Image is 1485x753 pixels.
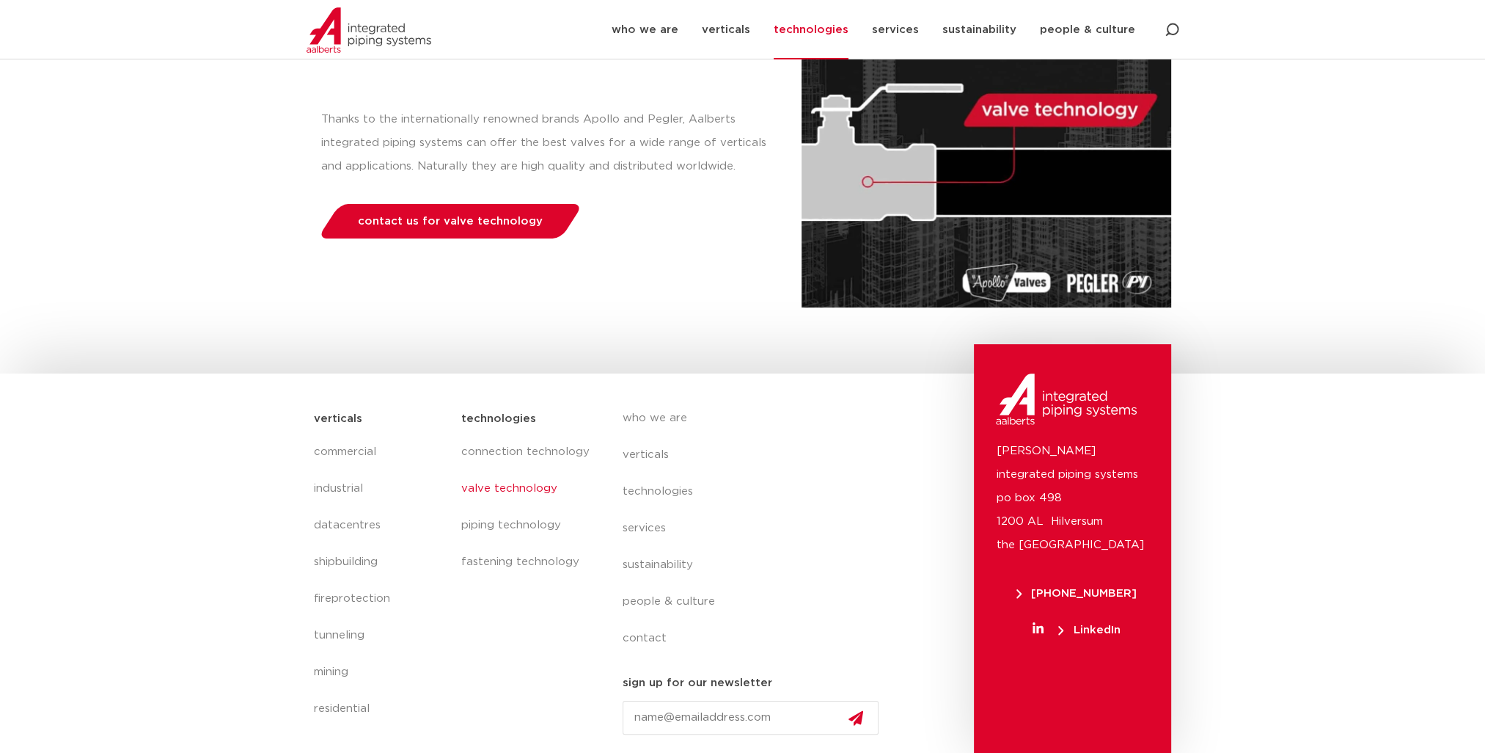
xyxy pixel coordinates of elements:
h5: verticals [314,407,362,431]
a: datacentres [314,507,447,544]
a: LinkedIn [996,625,1156,636]
a: fireprotection [314,581,447,617]
nav: Menu [623,400,891,657]
span: contact us for valve technology [358,216,543,227]
a: contact us for valve technology [317,204,583,239]
a: verticals [623,437,891,473]
span: LinkedIn [1058,625,1120,636]
span: [PHONE_NUMBER] [1016,588,1137,599]
a: [PHONE_NUMBER] [996,588,1156,599]
a: piping technology [461,507,593,544]
a: services [623,510,891,547]
h5: sign up for our newsletter [623,672,772,695]
a: tunneling [314,617,447,654]
a: who we are [623,400,891,437]
a: contact [623,620,891,657]
a: commercial [314,434,447,470]
nav: Menu [314,434,447,727]
img: send.svg [848,710,863,726]
h5: technologies [461,407,535,431]
nav: Menu [461,434,593,581]
a: people & culture [623,583,891,620]
a: technologies [623,473,891,510]
p: [PERSON_NAME] integrated piping systems po box 498 1200 AL Hilversum the [GEOGRAPHIC_DATA] [996,440,1149,557]
a: mining [314,654,447,691]
a: residential [314,691,447,727]
a: industrial [314,470,447,507]
p: Thanks to the internationally renowned brands Apollo and Pegler, Aalberts integrated piping syste... [321,108,772,178]
a: shipbuilding [314,544,447,581]
a: valve technology [461,470,593,507]
a: sustainability [623,547,891,583]
input: name@emailaddress.com [623,701,879,735]
a: connection technology [461,434,593,470]
a: fastening technology [461,544,593,581]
